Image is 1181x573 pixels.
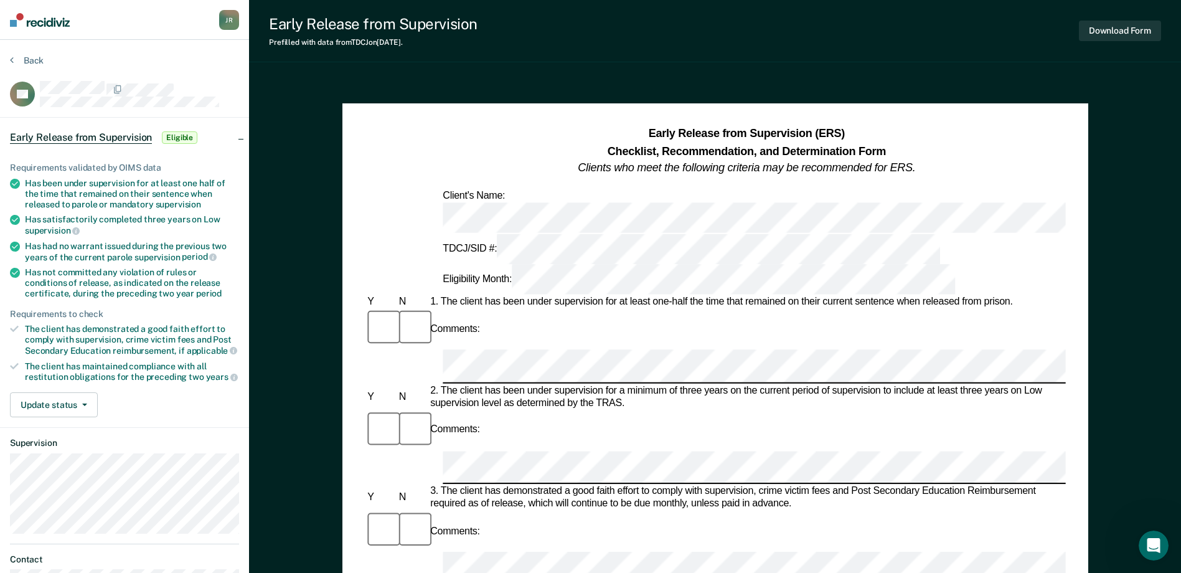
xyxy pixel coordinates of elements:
[206,372,238,382] span: years
[10,438,239,448] dt: Supervision
[269,15,478,33] div: Early Release from Supervision
[10,163,239,173] div: Requirements validated by OIMS data
[182,252,217,262] span: period
[365,491,396,504] div: Y
[10,309,239,320] div: Requirements to check
[396,296,427,308] div: N
[396,491,427,504] div: N
[196,288,222,298] span: period
[428,323,482,336] div: Comments:
[25,225,80,235] span: supervision
[440,264,958,295] div: Eligibility Month:
[25,267,239,298] div: Has not committed any violation of rules or conditions of release, as indicated on the release ce...
[428,384,1066,409] div: 2. The client has been under supervision for a minimum of three years on the current period of su...
[10,131,152,144] span: Early Release from Supervision
[10,13,70,27] img: Recidiviz
[365,391,396,403] div: Y
[187,346,237,356] span: applicable
[428,424,482,437] div: Comments:
[1139,531,1169,561] iframe: Intercom live chat
[156,199,201,209] span: supervision
[1079,21,1161,41] button: Download Form
[10,55,44,66] button: Back
[608,144,886,157] strong: Checklist, Recommendation, and Determination Form
[10,392,98,417] button: Update status
[25,241,239,262] div: Has had no warrant issued during the previous two years of the current parole supervision
[25,324,239,356] div: The client has demonstrated a good faith effort to comply with supervision, crime victim fees and...
[269,38,478,47] div: Prefilled with data from TDCJ on [DATE] .
[219,10,239,30] div: J R
[396,391,427,403] div: N
[578,161,915,174] em: Clients who meet the following criteria may be recommended for ERS.
[648,128,844,140] strong: Early Release from Supervision (ERS)
[219,10,239,30] button: JR
[428,485,1066,510] div: 3. The client has demonstrated a good faith effort to comply with supervision, crime victim fees ...
[428,525,482,537] div: Comments:
[162,131,197,144] span: Eligible
[25,214,239,235] div: Has satisfactorily completed three years on Low
[10,554,239,565] dt: Contact
[440,234,943,264] div: TDCJ/SID #:
[25,361,239,382] div: The client has maintained compliance with all restitution obligations for the preceding two
[365,296,396,308] div: Y
[428,296,1066,308] div: 1. The client has been under supervision for at least one-half the time that remained on their cu...
[25,178,239,209] div: Has been under supervision for at least one half of the time that remained on their sentence when...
